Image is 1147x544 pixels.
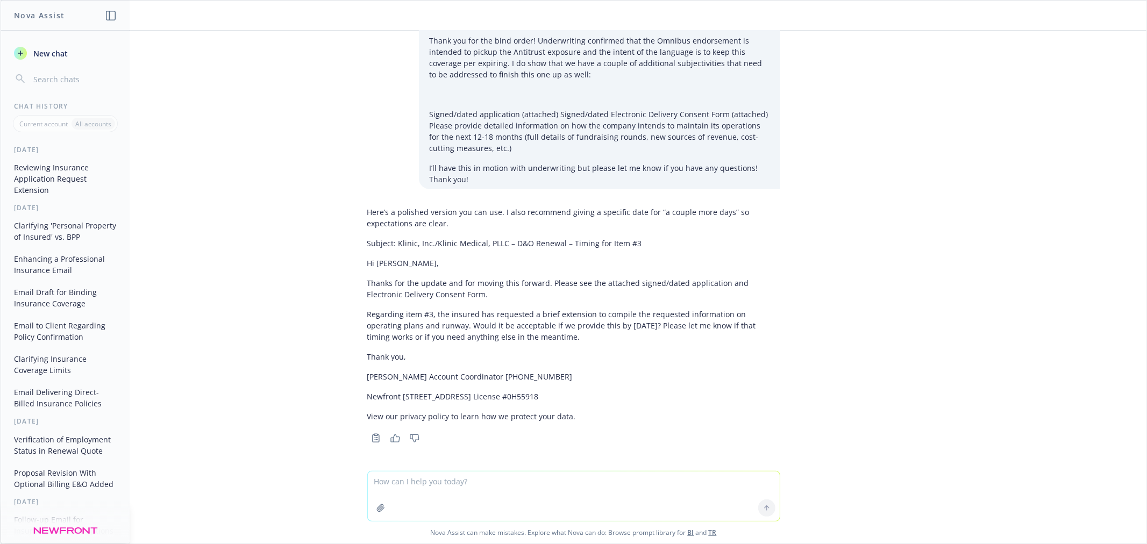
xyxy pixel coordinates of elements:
button: Email Delivering Direct-Billed Insurance Policies [10,383,121,412]
p: Current account [19,119,68,128]
p: Hi [PERSON_NAME], [367,257,780,269]
input: Search chats [31,71,117,87]
button: Enhancing a Professional Insurance Email [10,250,121,279]
div: [DATE] [1,203,130,212]
p: Thanks for the update and for moving this forward. Please see the attached signed/dated applicati... [367,277,780,300]
p: Thank you, [367,351,780,362]
div: [DATE] [1,497,130,506]
svg: Copy to clipboard [371,433,381,443]
button: Follow-up Email for Insurance Renewal Options [10,511,121,540]
a: BI [688,528,694,537]
p: I’ll have this in motion with underwriting but please let me know if you have any questions! Than... [430,162,770,185]
span: Nova Assist can make mistakes. Explore what Nova can do: Browse prompt library for and [5,521,1142,543]
p: Subject: Klinic, Inc./Klinic Medical, PLLC – D&O Renewal – Timing for Item #3 [367,238,780,249]
a: TR [709,528,717,537]
button: Email to Client Regarding Policy Confirmation [10,317,121,346]
button: Verification of Employment Status in Renewal Quote [10,431,121,460]
h1: Nova Assist [14,10,65,21]
button: Thumbs down [406,431,423,446]
p: All accounts [75,119,111,128]
span: New chat [31,48,68,59]
button: New chat [10,44,121,63]
p: Newfront [STREET_ADDRESS] License #0H55918 [367,391,780,402]
div: [DATE] [1,417,130,426]
p: Regarding item #3, the insured has requested a brief extension to compile the requested informati... [367,309,780,342]
p: Signed/dated application (attached) Signed/dated Electronic Delivery Consent Form (attached) Plea... [430,109,770,154]
p: Thank you for the bind order! Underwriting confirmed that the Omnibus endorsement is intended to ... [430,35,770,80]
p: [PERSON_NAME] Account Coordinator [PHONE_NUMBER] [367,371,780,382]
div: [DATE] [1,145,130,154]
button: Email Draft for Binding Insurance Coverage [10,283,121,312]
p: View our privacy policy to learn how we protect your data. [367,411,780,422]
div: Chat History [1,102,130,111]
button: Proposal Revision With Optional Billing E&O Added [10,464,121,493]
button: Clarifying Insurance Coverage Limits [10,350,121,379]
p: Here’s a polished version you can use. I also recommend giving a specific date for “a couple more... [367,206,780,229]
button: Reviewing Insurance Application Request Extension [10,159,121,199]
button: Clarifying 'Personal Property of Insured' vs. BPP [10,217,121,246]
